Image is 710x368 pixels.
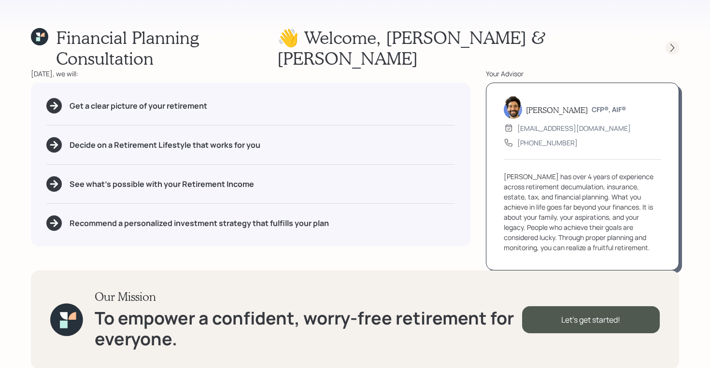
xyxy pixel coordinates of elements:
[70,180,254,189] h5: See what's possible with your Retirement Income
[70,141,260,150] h5: Decide on a Retirement Lifestyle that works for you
[526,105,588,114] h5: [PERSON_NAME]
[95,308,522,349] h1: To empower a confident, worry-free retirement for everyone.
[504,171,661,253] div: [PERSON_NAME] has over 4 years of experience across retirement decumulation, insurance, estate, t...
[95,290,522,304] h3: Our Mission
[504,96,522,119] img: eric-schwartz-headshot.png
[70,101,207,111] h5: Get a clear picture of your retirement
[277,27,648,69] h1: 👋 Welcome , [PERSON_NAME] & [PERSON_NAME]
[486,69,679,79] div: Your Advisor
[517,123,631,133] div: [EMAIL_ADDRESS][DOMAIN_NAME]
[522,306,660,333] div: Let's get started!
[592,106,626,114] h6: CFP®, AIF®
[56,27,277,69] h1: Financial Planning Consultation
[70,219,329,228] h5: Recommend a personalized investment strategy that fulfills your plan
[517,138,578,148] div: [PHONE_NUMBER]
[31,69,470,79] div: [DATE], we will:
